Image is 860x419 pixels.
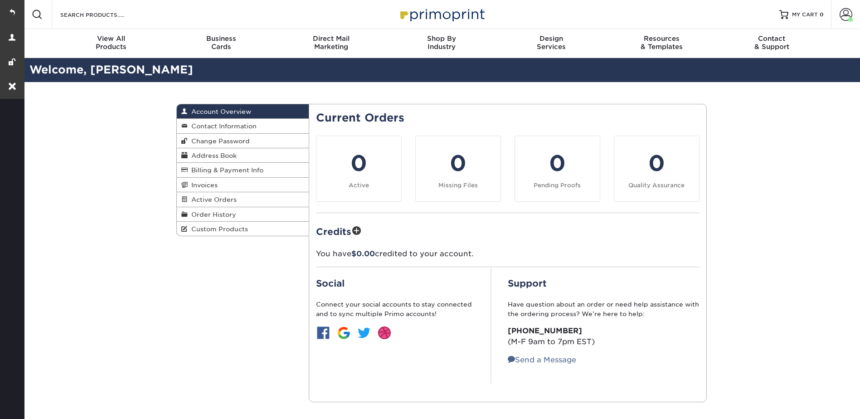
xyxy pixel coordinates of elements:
span: Business [166,34,276,43]
a: Invoices [177,178,309,192]
a: DesignServices [496,29,607,58]
span: Direct Mail [276,34,386,43]
a: Custom Products [177,222,309,236]
span: Resources [607,34,717,43]
p: You have credited to your account. [316,248,700,259]
small: Missing Files [438,182,478,189]
a: 0 Pending Proofs [515,136,600,202]
div: 0 [520,147,594,180]
a: BusinessCards [166,29,276,58]
span: 0 [820,11,824,18]
p: Have question about an order or need help assistance with the ordering process? We’re here to help: [508,300,700,318]
div: 0 [620,147,694,180]
img: btn-facebook.jpg [316,326,330,340]
span: $0.00 [351,249,375,258]
a: 0 Active [316,136,402,202]
a: Billing & Payment Info [177,163,309,177]
div: Products [56,34,166,51]
span: Design [496,34,607,43]
span: Billing & Payment Info [188,166,263,174]
a: Active Orders [177,192,309,207]
img: btn-google.jpg [336,326,351,340]
a: Account Overview [177,104,309,119]
p: Connect your social accounts to stay connected and to sync multiple Primo accounts! [316,300,475,318]
span: Change Password [188,137,250,145]
a: Resources& Templates [607,29,717,58]
span: Address Book [188,152,237,159]
h2: Social [316,278,475,289]
h2: Welcome, [PERSON_NAME] [23,62,860,78]
h2: Support [508,278,700,289]
span: Invoices [188,181,218,189]
a: Shop ByIndustry [386,29,496,58]
span: Order History [188,211,236,218]
span: Custom Products [188,225,248,233]
span: Contact [717,34,827,43]
small: Quality Assurance [628,182,685,189]
a: Contact& Support [717,29,827,58]
p: (M-F 9am to 7pm EST) [508,326,700,347]
a: Order History [177,207,309,222]
a: Change Password [177,134,309,148]
span: Contact Information [188,122,257,130]
a: Direct MailMarketing [276,29,386,58]
div: 0 [322,147,396,180]
span: Account Overview [188,108,251,115]
a: Send a Message [508,356,576,364]
div: Services [496,34,607,51]
a: Address Book [177,148,309,163]
small: Pending Proofs [534,182,581,189]
span: Active Orders [188,196,237,203]
div: 0 [421,147,495,180]
div: Industry [386,34,496,51]
img: btn-twitter.jpg [357,326,371,340]
img: Primoprint [396,5,487,24]
div: Cards [166,34,276,51]
div: & Support [717,34,827,51]
h2: Current Orders [316,112,700,125]
a: Contact Information [177,119,309,133]
span: Shop By [386,34,496,43]
div: Marketing [276,34,386,51]
img: btn-dribbble.jpg [377,326,392,340]
a: 0 Missing Files [415,136,501,202]
input: SEARCH PRODUCTS..... [59,9,148,20]
div: & Templates [607,34,717,51]
a: 0 Quality Assurance [614,136,700,202]
small: Active [349,182,369,189]
strong: [PHONE_NUMBER] [508,326,582,335]
span: View All [56,34,166,43]
h2: Credits [316,224,700,238]
span: MY CART [792,11,818,19]
a: View AllProducts [56,29,166,58]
